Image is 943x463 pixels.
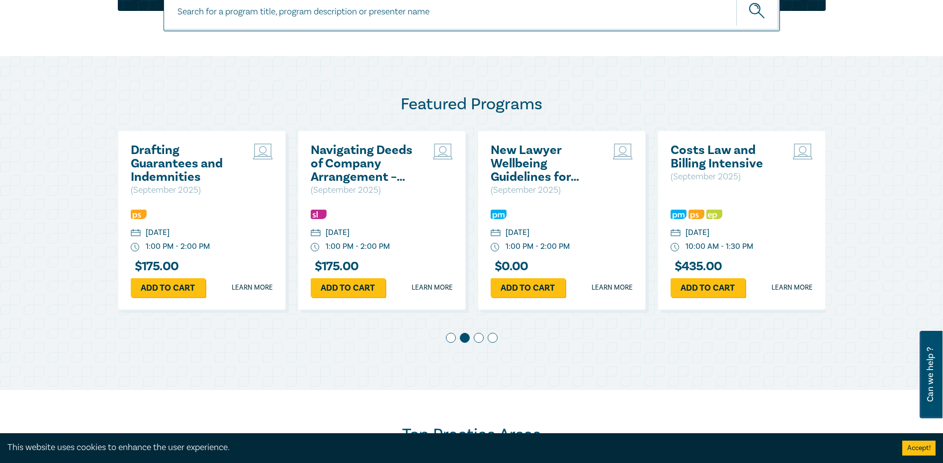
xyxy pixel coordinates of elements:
[491,260,528,273] h3: $ 0.00
[688,210,704,219] img: Professional Skills
[671,260,722,273] h3: $ 435.00
[506,227,529,238] div: [DATE]
[253,144,273,159] img: Live Stream
[311,278,385,297] a: Add to cart
[491,229,501,238] img: calendar
[131,184,238,197] p: ( September 2025 )
[772,283,813,293] a: Learn more
[491,184,598,197] p: ( September 2025 )
[902,441,936,456] button: Accept cookies
[146,227,170,238] div: [DATE]
[686,241,753,252] div: 10:00 AM - 1:30 PM
[131,144,238,184] a: Drafting Guarantees and Indemnities
[671,144,777,170] a: Costs Law and Billing Intensive
[793,144,813,159] img: Live Stream
[118,425,826,445] h2: Top Practice Areas
[131,278,205,297] a: Add to cart
[131,260,179,273] h3: $ 175.00
[592,283,633,293] a: Learn more
[671,278,745,297] a: Add to cart
[671,210,686,219] img: Practice Management & Business Skills
[671,170,777,183] p: ( September 2025 )
[686,227,709,238] div: [DATE]
[7,441,887,454] div: This website uses cookies to enhance the user experience.
[131,229,141,238] img: calendar
[412,283,453,293] a: Learn more
[326,227,349,238] div: [DATE]
[311,184,418,197] p: ( September 2025 )
[491,278,565,297] a: Add to cart
[131,210,147,219] img: Professional Skills
[146,241,210,252] div: 1:00 PM - 2:00 PM
[491,210,507,219] img: Practice Management & Business Skills
[671,229,681,238] img: calendar
[433,144,453,159] img: Live Stream
[118,94,826,114] h2: Featured Programs
[311,243,320,252] img: watch
[706,210,722,219] img: Ethics & Professional Responsibility
[311,260,359,273] h3: $ 175.00
[311,210,327,219] img: Substantive Law
[311,144,418,184] a: Navigating Deeds of Company Arrangement – Strategy and Structure
[131,243,140,252] img: watch
[506,241,570,252] div: 1:00 PM - 2:00 PM
[311,229,321,238] img: calendar
[926,337,935,412] span: Can we help ?
[491,144,598,184] a: New Lawyer Wellbeing Guidelines for Legal Workplaces
[491,243,500,252] img: watch
[232,283,273,293] a: Learn more
[326,241,390,252] div: 1:00 PM - 2:00 PM
[613,144,633,159] img: Live Stream
[671,243,680,252] img: watch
